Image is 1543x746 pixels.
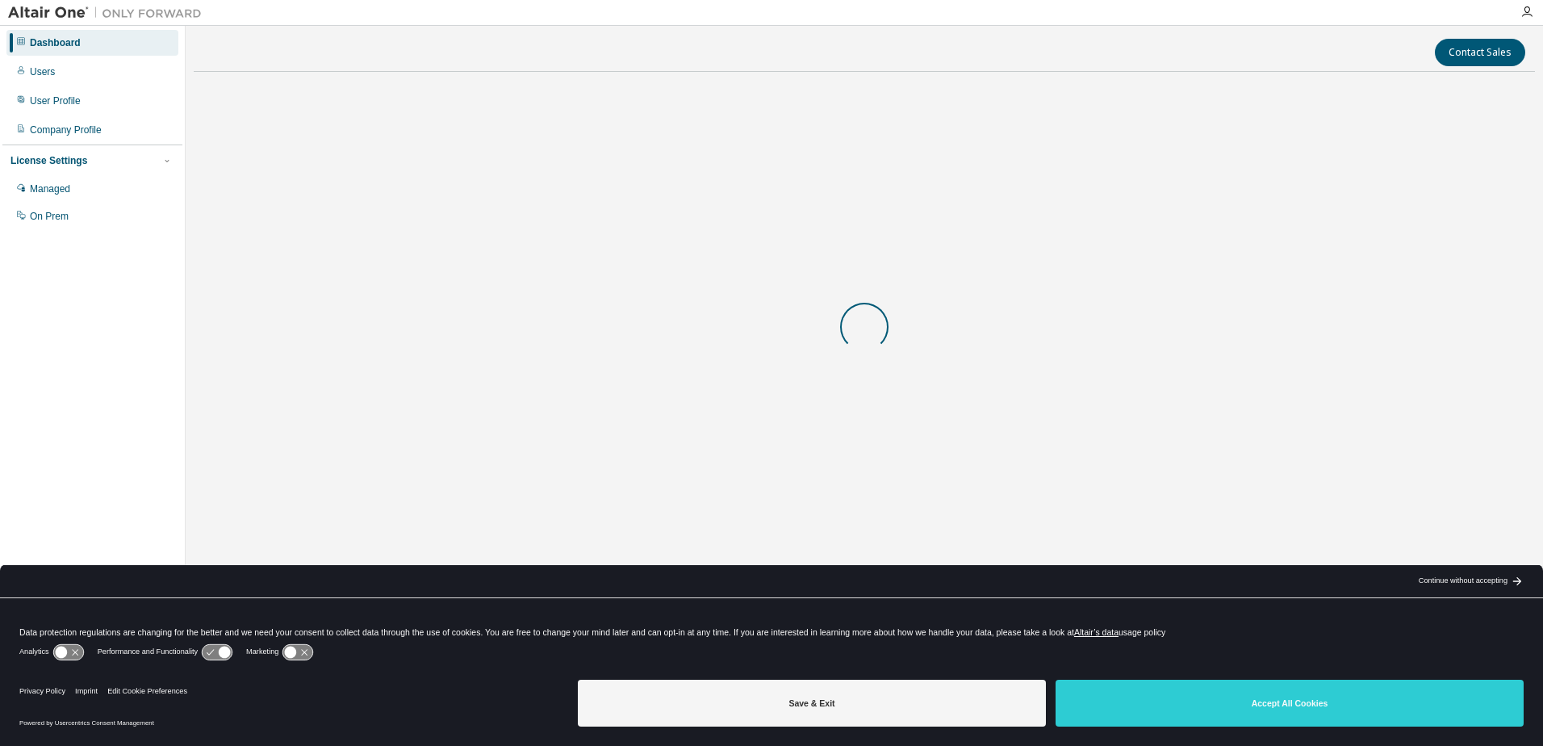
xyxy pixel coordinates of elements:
[1435,39,1525,66] button: Contact Sales
[10,154,87,167] div: License Settings
[30,124,102,136] div: Company Profile
[8,5,210,21] img: Altair One
[30,65,55,78] div: Users
[30,182,70,195] div: Managed
[30,210,69,223] div: On Prem
[30,36,81,49] div: Dashboard
[30,94,81,107] div: User Profile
